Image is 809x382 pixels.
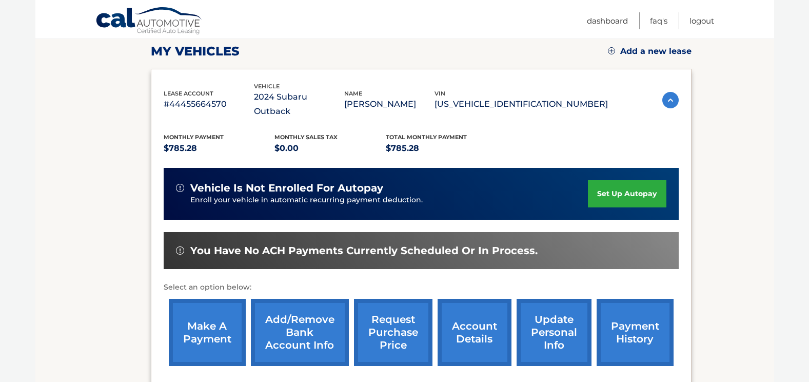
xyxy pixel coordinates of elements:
span: You have no ACH payments currently scheduled or in process. [190,244,538,257]
a: make a payment [169,299,246,366]
a: Cal Automotive [95,7,203,36]
img: alert-white.svg [176,184,184,192]
span: Total Monthly Payment [386,133,467,141]
p: Select an option below: [164,281,679,294]
p: $785.28 [164,141,275,156]
img: alert-white.svg [176,246,184,255]
a: set up autopay [588,180,666,207]
span: vehicle [254,83,280,90]
a: FAQ's [650,12,667,29]
a: Add/Remove bank account info [251,299,349,366]
span: Monthly sales Tax [274,133,338,141]
p: 2024 Subaru Outback [254,90,344,119]
p: #44455664570 [164,97,254,111]
span: Monthly Payment [164,133,224,141]
p: [PERSON_NAME] [344,97,435,111]
img: add.svg [608,47,615,54]
p: Enroll your vehicle in automatic recurring payment deduction. [190,195,588,206]
a: Add a new lease [608,46,692,56]
span: vehicle is not enrolled for autopay [190,182,383,195]
span: vin [435,90,445,97]
span: name [344,90,362,97]
p: $785.28 [386,141,497,156]
a: request purchase price [354,299,432,366]
p: [US_VEHICLE_IDENTIFICATION_NUMBER] [435,97,608,111]
a: update personal info [517,299,591,366]
a: Dashboard [587,12,628,29]
a: Logout [689,12,714,29]
a: account details [438,299,511,366]
h2: my vehicles [151,44,240,59]
p: $0.00 [274,141,386,156]
img: accordion-active.svg [662,92,679,108]
span: lease account [164,90,213,97]
a: payment history [597,299,674,366]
